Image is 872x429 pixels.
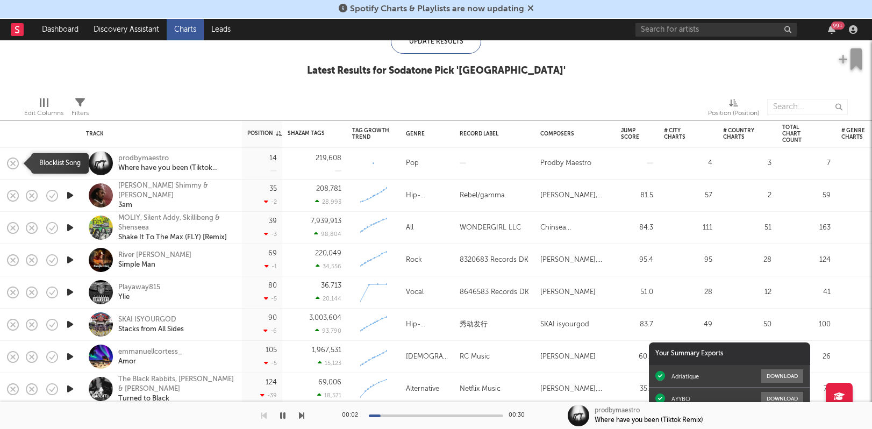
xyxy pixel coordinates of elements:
[316,295,341,302] div: 20,144
[167,19,204,40] a: Charts
[316,155,341,162] div: 219,608
[540,351,596,363] div: [PERSON_NAME]
[266,379,277,386] div: 124
[723,127,755,140] div: # Country Charts
[831,22,845,30] div: 99 +
[761,369,803,383] button: Download
[265,263,277,270] div: -1
[86,131,231,137] div: Track
[86,19,167,40] a: Discovery Assistant
[264,360,277,367] div: -5
[118,233,234,242] div: Shake It To The Max (FLY) [Remix]
[264,295,277,302] div: -5
[723,254,771,267] div: 28
[268,314,277,321] div: 90
[782,157,831,170] div: 7
[118,251,191,260] div: River [PERSON_NAME]
[118,201,234,210] div: 3am
[723,318,771,331] div: 50
[828,25,835,34] button: 99+
[761,392,803,405] button: Download
[621,127,639,140] div: Jump Score
[288,130,325,137] div: Shazam Tags
[460,131,524,137] div: Record Label
[621,286,653,299] div: 51.0
[264,231,277,238] div: -3
[540,221,610,234] div: Chinsea [PERSON_NAME], [PERSON_NAME] Ama [PERSON_NAME] [PERSON_NAME], [PERSON_NAME]
[204,19,238,40] a: Leads
[767,99,848,115] input: Search...
[540,286,596,299] div: [PERSON_NAME]
[664,318,712,331] div: 49
[664,221,712,234] div: 111
[723,221,771,234] div: 51
[782,124,814,144] div: Total Chart Count
[118,357,182,367] div: Amor
[406,157,419,170] div: Pop
[406,189,449,202] div: Hip-Hop/Rap
[664,286,712,299] div: 28
[540,318,589,331] div: SKAI isyourgod
[621,383,653,396] div: 35.6
[723,157,771,170] div: 3
[621,254,653,267] div: 95.4
[269,185,277,192] div: 35
[118,154,234,163] div: prodbymaestro
[782,221,831,234] div: 163
[460,318,488,331] div: 秀动发行
[509,409,530,422] div: 00:30
[118,251,191,270] a: River [PERSON_NAME]Simple Man
[317,392,341,399] div: 18,571
[269,155,277,162] div: 14
[540,383,610,396] div: [PERSON_NAME], [PERSON_NAME]
[24,107,63,120] div: Edit Columns
[263,327,277,334] div: -6
[460,286,529,299] div: 8646583 Records DK
[24,94,63,125] div: Edit Columns
[406,351,449,363] div: [DEMOGRAPHIC_DATA]
[260,392,277,399] div: -39
[621,318,653,331] div: 83.7
[723,286,771,299] div: 12
[352,127,390,140] div: Tag Growth Trend
[118,283,160,302] a: Playaway815Ylie
[118,375,234,404] a: The Black Rabbits, [PERSON_NAME] & [PERSON_NAME]Turned to Black
[540,189,610,202] div: [PERSON_NAME], [PERSON_NAME]
[118,181,234,201] div: [PERSON_NAME] Shimmy & [PERSON_NAME]
[118,283,160,292] div: Playaway815
[460,351,490,363] div: RC Music
[118,181,234,210] a: [PERSON_NAME] Shimmy & [PERSON_NAME]3am
[315,327,341,334] div: 93,790
[664,157,712,170] div: 4
[406,221,413,234] div: All
[540,157,591,170] div: Prodby Maestro
[315,250,341,257] div: 220,049
[460,254,528,267] div: 8320683 Records DK
[307,65,566,77] div: Latest Results for Sodatone Pick ' [GEOGRAPHIC_DATA] '
[635,23,797,37] input: Search for artists
[621,189,653,202] div: 81.5
[316,185,341,192] div: 208,781
[391,30,481,54] div: Update Results
[406,286,424,299] div: Vocal
[664,189,712,202] div: 57
[118,347,182,357] div: emmanuellcortess_
[309,314,341,321] div: 3,003,604
[268,250,277,257] div: 69
[118,375,234,394] div: The Black Rabbits, [PERSON_NAME] & [PERSON_NAME]
[321,282,341,289] div: 36,713
[460,383,501,396] div: Netflix Music
[671,373,699,380] div: Adriatique
[782,254,831,267] div: 124
[118,213,234,242] a: MOLIY, Silent Addy, Skillibeng & ShenseeaShake It To The Max (FLY) [Remix]
[118,260,191,270] div: Simple Man
[72,94,89,125] div: Filters
[782,189,831,202] div: 59
[664,127,696,140] div: # City Charts
[406,383,439,396] div: Alternative
[118,163,234,173] div: Where have you been (Tiktok Remix)
[350,5,524,13] span: Spotify Charts & Playlists are now updating
[118,315,184,325] div: SKAI ISYOURGOD
[540,131,605,137] div: Composers
[621,221,653,234] div: 84.3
